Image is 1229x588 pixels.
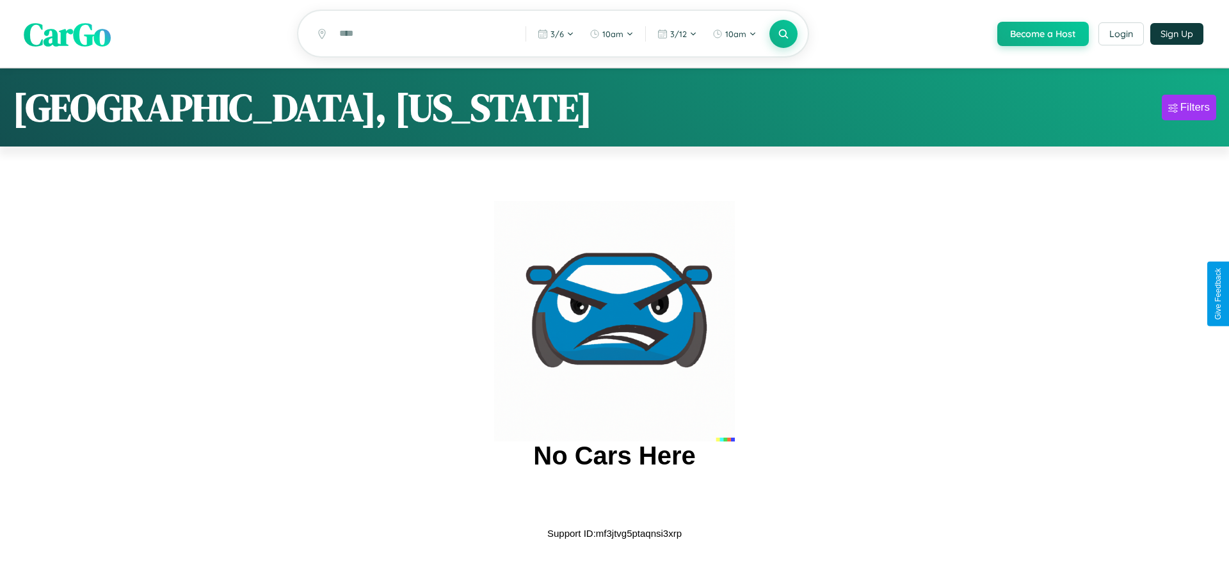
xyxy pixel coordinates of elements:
span: 3 / 12 [670,29,687,39]
button: 3/12 [651,24,703,44]
button: Login [1098,22,1144,45]
button: 3/6 [531,24,581,44]
h2: No Cars Here [533,441,695,470]
button: Filters [1162,95,1216,120]
span: CarGo [24,12,111,56]
div: Filters [1180,101,1210,114]
h1: [GEOGRAPHIC_DATA], [US_STATE] [13,81,592,134]
img: car [494,201,735,441]
span: 10am [602,29,623,39]
button: 10am [706,24,763,44]
p: Support ID: mf3jtvg5ptaqnsi3xrp [547,525,682,542]
button: 10am [583,24,640,44]
span: 10am [725,29,746,39]
button: Become a Host [997,22,1089,46]
button: Sign Up [1150,23,1203,45]
div: Give Feedback [1214,268,1223,320]
span: 3 / 6 [550,29,564,39]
